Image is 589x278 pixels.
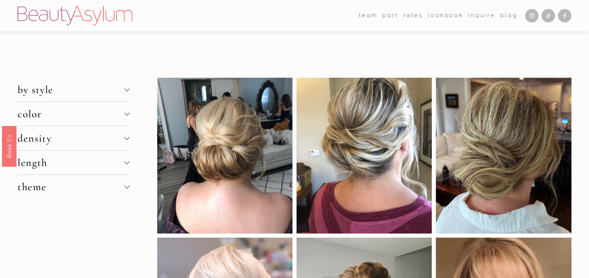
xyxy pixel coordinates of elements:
button: by style [18,78,130,102]
a: Book Us [2,126,16,167]
a: Lookbook [428,10,463,21]
button: color [18,102,130,126]
span: color [18,108,124,120]
button: density [18,126,130,150]
span: length [18,156,124,169]
a: TikTok [542,9,555,22]
span: theme [18,180,124,193]
a: Facebook [558,9,571,22]
a: Rates [403,10,423,21]
span: team [359,10,378,21]
span: by style [18,83,124,96]
img: Beauty Asylum | Bridal Hair &amp; Makeup Charlotte &amp; Atlanta [18,6,132,25]
span: density [18,132,124,145]
button: length [18,151,130,174]
a: Inquire [468,10,495,21]
button: theme [18,175,130,199]
a: folder dropdown [359,10,378,21]
a: Instagram [525,9,539,22]
a: Blog [500,10,517,21]
a: port [382,10,399,21]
